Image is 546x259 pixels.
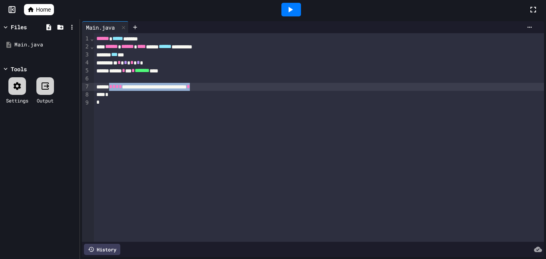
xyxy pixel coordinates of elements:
div: 6 [82,75,90,83]
span: Fold line [90,43,94,50]
div: Settings [6,97,28,104]
div: Main.java [14,41,77,49]
div: 8 [82,91,90,99]
div: Output [37,97,54,104]
div: 2 [82,43,90,51]
div: 1 [82,35,90,43]
div: 9 [82,99,90,107]
div: Files [11,23,27,31]
div: History [84,244,120,255]
span: Home [36,6,51,14]
div: Main.java [82,23,119,32]
a: Home [24,4,54,15]
div: 3 [82,51,90,59]
div: 5 [82,67,90,75]
div: Tools [11,65,27,73]
div: Main.java [82,21,129,33]
span: Fold line [90,35,94,42]
div: 4 [82,59,90,67]
div: 7 [82,83,90,91]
